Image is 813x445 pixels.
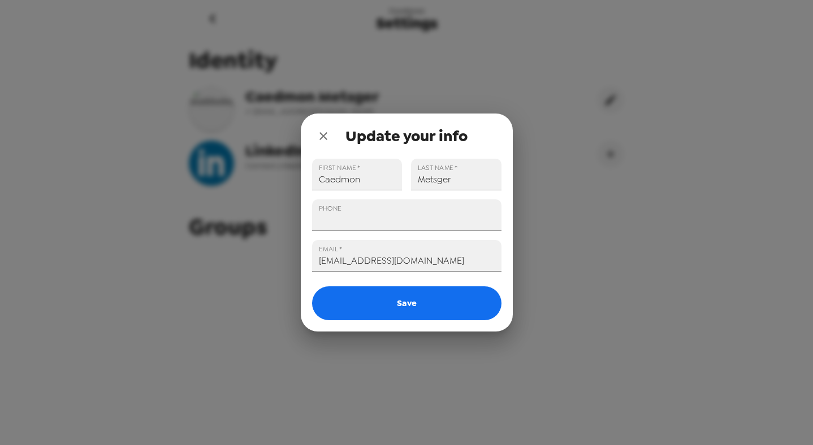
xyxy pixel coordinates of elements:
[319,163,360,172] label: FIRST NAME
[312,286,501,320] button: Save
[319,244,342,254] label: EMAIL
[312,125,335,147] button: close
[319,203,341,213] label: PHONE
[418,163,458,172] label: LAST NAME
[345,126,468,146] span: Update your info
